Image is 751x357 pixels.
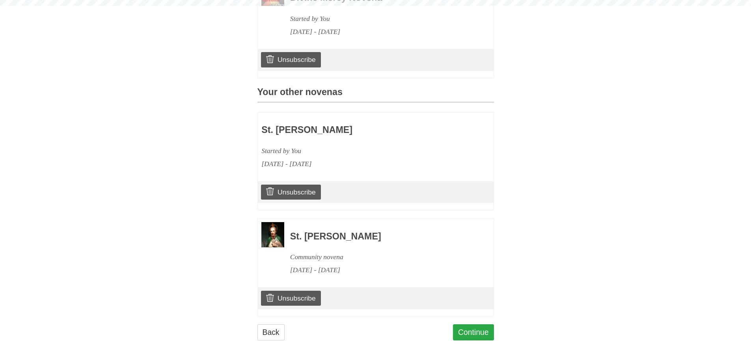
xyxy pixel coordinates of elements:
div: [DATE] - [DATE] [290,25,472,38]
img: Novena image [261,222,284,247]
h3: Your other novenas [257,87,494,103]
div: Started by You [261,144,444,157]
a: Unsubscribe [261,185,321,200]
div: Community novena [290,250,472,264]
div: Started by You [290,12,472,25]
a: Unsubscribe [261,291,321,306]
h3: St. [PERSON_NAME] [261,125,444,135]
div: [DATE] - [DATE] [261,157,444,170]
a: Unsubscribe [261,52,321,67]
a: Back [257,324,285,340]
h3: St. [PERSON_NAME] [290,232,472,242]
div: [DATE] - [DATE] [290,264,472,277]
a: Continue [453,324,494,340]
